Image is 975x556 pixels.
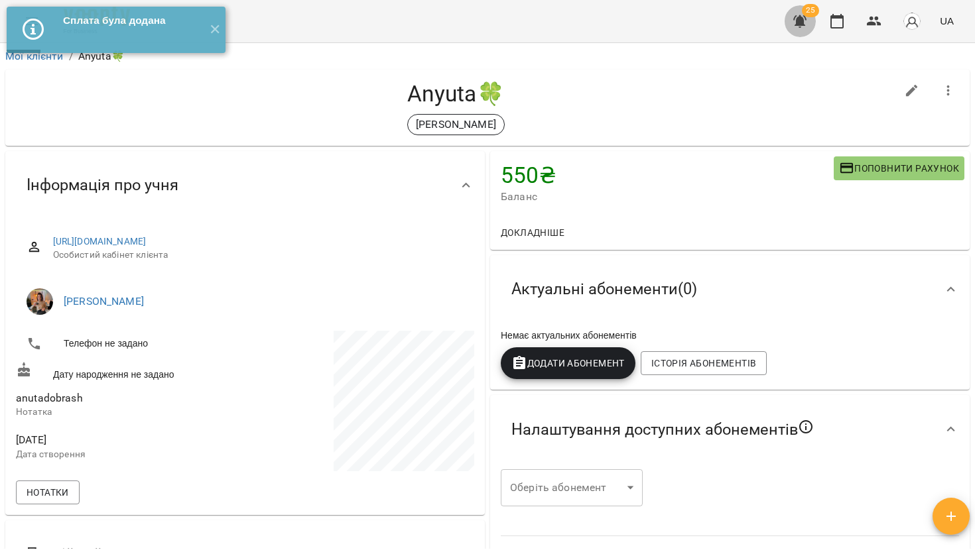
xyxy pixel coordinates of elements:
[16,480,80,504] button: Нотатки
[501,347,635,379] button: Додати Абонемент
[903,12,921,30] img: avatar_s.png
[16,80,896,107] h4: Anyuta🍀
[13,359,245,384] div: Дату народження не задано
[16,448,243,461] p: Дата створення
[416,117,496,133] p: [PERSON_NAME]
[501,225,564,241] span: Докладніше
[940,14,954,28] span: UA
[5,151,485,219] div: Інформація про учня
[16,331,243,357] li: Телефон не задано
[935,9,959,33] button: UA
[501,162,834,189] h4: 550 ₴
[490,395,970,464] div: Налаштування доступних абонементів
[498,326,962,345] div: Немає актуальних абонементів
[53,236,147,247] a: [URL][DOMAIN_NAME]
[16,432,243,448] span: [DATE]
[27,288,53,315] img: Олександра
[798,419,814,435] svg: Якщо не обрано жодного, клієнт зможе побачити всі публічні абонементи
[53,249,464,262] span: Особистий кабінет клієнта
[27,175,178,195] span: Інформація про учня
[802,4,819,17] span: 25
[641,351,767,375] button: Історія абонементів
[63,13,199,28] div: Сплата була додана
[511,279,697,300] span: Актуальні абонементи ( 0 )
[16,392,83,404] span: anutadobrash
[16,406,243,419] p: Нотатка
[511,355,625,371] span: Додати Абонемент
[501,469,643,506] div: ​
[839,160,959,176] span: Поповнити рахунок
[407,114,505,135] div: [PERSON_NAME]
[64,295,144,307] a: [PERSON_NAME]
[27,484,69,500] span: Нотатки
[501,189,834,205] span: Баланс
[834,156,964,180] button: Поповнити рахунок
[495,221,570,245] button: Докладніше
[511,419,814,440] span: Налаштування доступних абонементів
[5,48,970,64] nav: breadcrumb
[651,355,756,371] span: Історія абонементів
[490,255,970,323] div: Актуальні абонементи(0)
